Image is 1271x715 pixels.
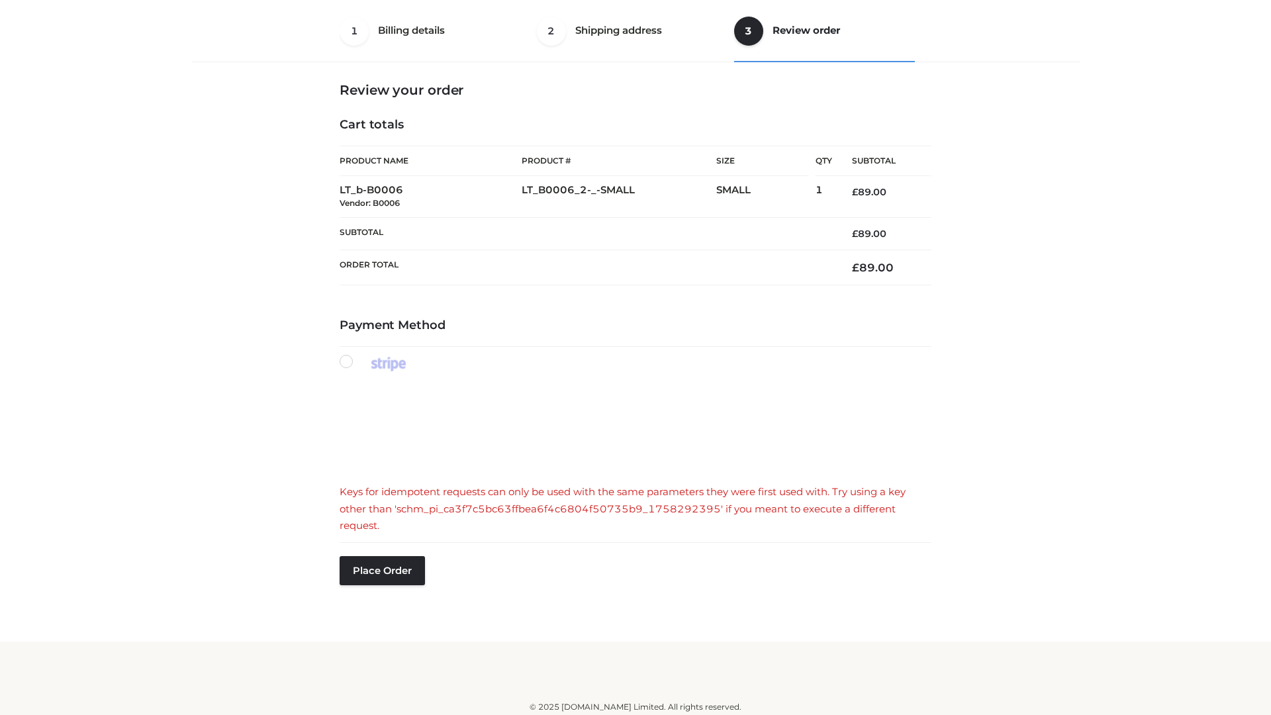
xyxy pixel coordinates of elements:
[340,556,425,585] button: Place order
[852,228,886,240] bdi: 89.00
[832,146,931,176] th: Subtotal
[340,217,832,250] th: Subtotal
[816,146,832,176] th: Qty
[852,261,894,274] bdi: 89.00
[340,483,931,534] div: Keys for idempotent requests can only be used with the same parameters they were first used with....
[816,176,832,218] td: 1
[522,176,716,218] td: LT_B0006_2-_-SMALL
[522,146,716,176] th: Product #
[340,82,931,98] h3: Review your order
[197,700,1074,714] div: © 2025 [DOMAIN_NAME] Limited. All rights reserved.
[852,186,886,198] bdi: 89.00
[340,146,522,176] th: Product Name
[716,146,809,176] th: Size
[852,228,858,240] span: £
[716,176,816,218] td: SMALL
[852,261,859,274] span: £
[340,198,400,208] small: Vendor: B0006
[340,318,931,333] h4: Payment Method
[337,385,929,469] iframe: Secure payment input frame
[340,176,522,218] td: LT_b-B0006
[340,118,931,132] h4: Cart totals
[852,186,858,198] span: £
[340,250,832,285] th: Order Total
